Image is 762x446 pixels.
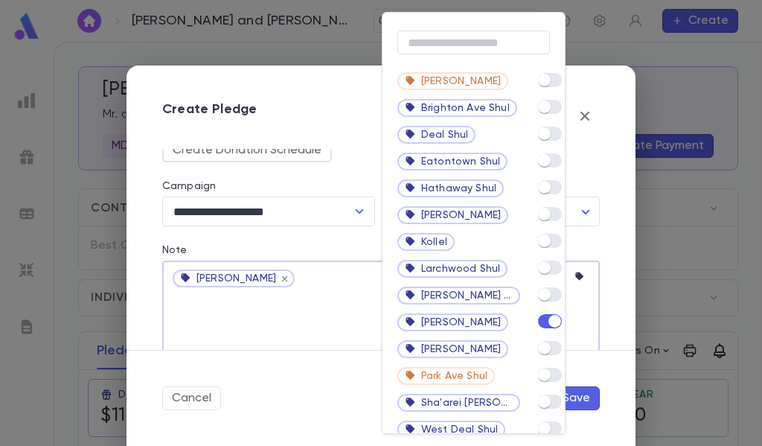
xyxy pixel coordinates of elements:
[421,75,501,87] span: [PERSON_NAME]
[421,424,498,436] span: West Deal Shul
[397,313,508,331] div: [PERSON_NAME]
[397,367,495,385] div: Park Ave Shul
[397,340,508,358] div: [PERSON_NAME]
[421,370,487,382] span: Park Ave Shul
[421,236,447,248] span: Kollel
[397,153,508,171] div: Eatontown Shul
[421,102,510,114] span: Brighton Ave Shul
[397,260,508,278] div: Larchwood Shul
[397,287,520,305] div: [PERSON_NAME] Ave Shul
[397,394,520,412] div: Sha'arei [PERSON_NAME]
[421,182,496,194] span: Hathaway Shul
[397,421,505,439] div: West Deal Shul
[421,156,500,168] span: Eatontown Shul
[421,397,513,409] span: Sha'arei [PERSON_NAME]
[397,72,508,90] div: [PERSON_NAME]
[397,179,504,197] div: Hathaway Shul
[421,343,501,355] span: [PERSON_NAME]
[397,206,508,224] div: [PERSON_NAME]
[397,233,455,251] div: Kollel
[397,126,476,144] div: Deal Shul
[421,209,501,221] span: [PERSON_NAME]
[421,316,501,328] span: [PERSON_NAME]
[421,129,468,141] span: Deal Shul
[397,99,517,117] div: Brighton Ave Shul
[421,290,513,302] span: [PERSON_NAME] Ave Shul
[421,263,500,275] span: Larchwood Shul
